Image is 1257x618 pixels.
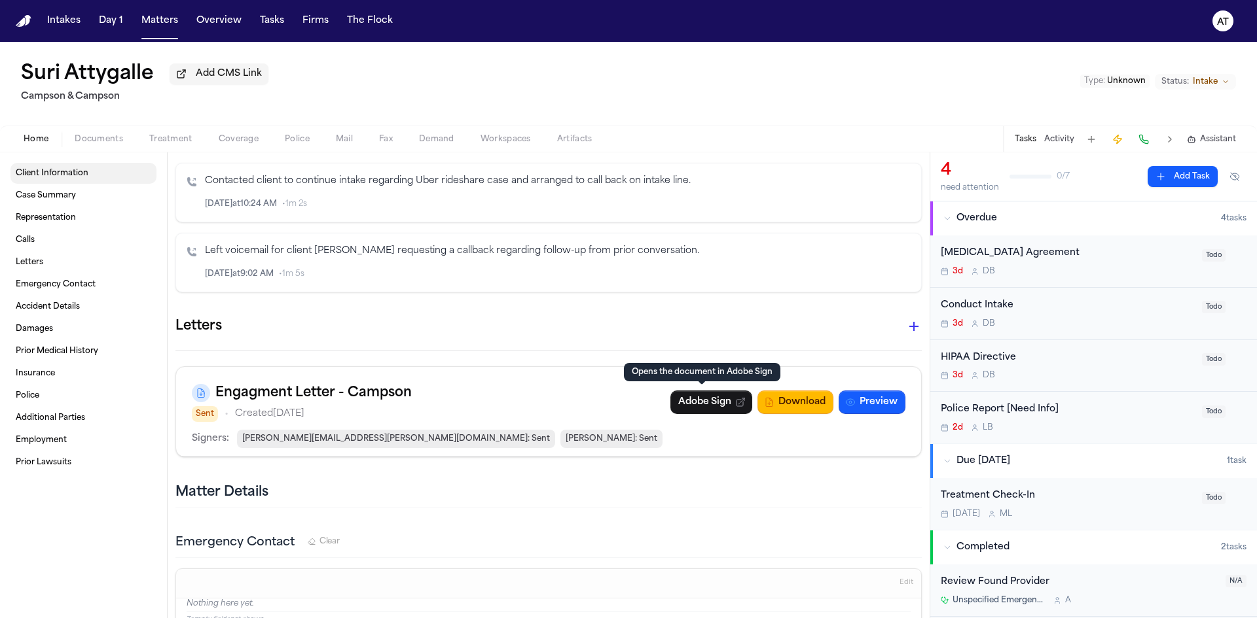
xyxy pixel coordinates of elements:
span: Completed [956,541,1010,554]
span: Fax [379,134,393,145]
span: [PERSON_NAME] : Sent [560,430,663,448]
span: Intake [1193,77,1218,87]
a: Prior Lawsuits [10,452,156,473]
a: Prior Medical History [10,341,156,362]
div: Opens the document in Adobe Sign [624,363,780,381]
a: Intakes [42,9,86,33]
span: 1 task [1227,456,1247,466]
button: Hide completed tasks (⌘⇧H) [1223,166,1247,187]
button: Firms [297,9,334,33]
a: Emergency Contact [10,274,156,295]
button: Edit matter name [21,63,154,86]
span: 3d [953,266,963,277]
span: Workspaces [481,134,531,145]
span: Documents [75,134,123,145]
span: Mail [336,134,353,145]
button: Matters [136,9,183,33]
span: 4 task s [1221,213,1247,224]
div: 4 [941,160,999,181]
a: Adobe Sign [670,390,752,414]
span: D B [983,370,995,381]
button: Due [DATE]1task [930,444,1257,478]
span: N/A [1226,575,1247,587]
div: HIPAA Directive [941,351,1194,366]
span: D B [983,266,995,277]
button: Overview [191,9,247,33]
span: 3d [953,370,963,381]
span: • [225,406,228,422]
button: Tasks [1015,134,1036,145]
button: Edit [896,573,917,594]
span: Unspecified Emergency Room in [US_STATE], [GEOGRAPHIC_DATA] [953,595,1046,606]
span: Todo [1202,492,1226,504]
span: Clear [319,536,340,547]
span: Todo [1202,249,1226,262]
div: Open task: Police Report [Need Info] [930,392,1257,443]
span: Todo [1202,301,1226,313]
div: Open task: Treatment Check-In [930,478,1257,530]
span: Home [24,134,48,145]
h2: Campson & Campson [21,89,268,105]
span: Demand [419,134,454,145]
button: Edit Type: Unknown [1080,75,1150,88]
span: Unknown [1107,77,1146,85]
span: Sent [192,406,218,422]
span: Artifacts [557,134,592,145]
span: 2d [953,422,963,433]
button: The Flock [342,9,398,33]
p: Created [DATE] [235,406,304,422]
span: Status: [1161,77,1189,87]
span: • 1m 2s [282,199,307,209]
button: Tasks [255,9,289,33]
a: Representation [10,207,156,228]
span: Add CMS Link [196,67,262,80]
span: 2 task s [1221,542,1247,553]
a: Insurance [10,363,156,384]
span: [DATE] at 9:02 AM [205,269,274,279]
h1: Suri Attygalle [21,63,154,86]
div: need attention [941,182,999,193]
span: Police [285,134,310,145]
span: [DATE] [953,509,980,519]
button: Completed2tasks [930,530,1257,564]
a: Letters [10,252,156,273]
a: Additional Parties [10,407,156,428]
h3: Emergency Contact [175,534,295,552]
a: Calls [10,230,156,250]
p: Left voicemail for client [PERSON_NAME] requesting a callback regarding follow-up from prior conv... [205,244,911,259]
div: Open task: Review Found Provider [930,564,1257,617]
button: Change status from Intake [1155,74,1236,90]
div: Police Report [Need Info] [941,402,1194,417]
span: • 1m 5s [279,269,304,279]
span: M L [1000,509,1012,519]
span: D B [983,318,995,329]
div: Open task: HIPAA Directive [930,340,1257,392]
a: Accident Details [10,296,156,317]
h2: Matter Details [175,483,268,502]
a: Client Information [10,163,156,184]
p: Nothing here yet. [187,598,911,611]
img: Finch Logo [16,15,31,27]
span: Type : [1084,77,1105,85]
h1: Letters [175,316,222,337]
button: Add CMS Link [170,63,268,84]
a: Case Summary [10,185,156,206]
button: Add Task [1082,130,1101,148]
button: Overdue4tasks [930,201,1257,235]
span: 3d [953,318,963,329]
span: [PERSON_NAME][EMAIL_ADDRESS][PERSON_NAME][DOMAIN_NAME] : Sent [237,430,555,448]
h3: Engagment Letter - Campson [215,383,412,403]
a: Home [16,15,31,27]
button: Download [757,390,833,414]
span: L B [983,422,993,433]
span: Todo [1202,353,1226,366]
button: Day 1 [94,9,128,33]
a: Damages [10,318,156,339]
span: Treatment [149,134,192,145]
